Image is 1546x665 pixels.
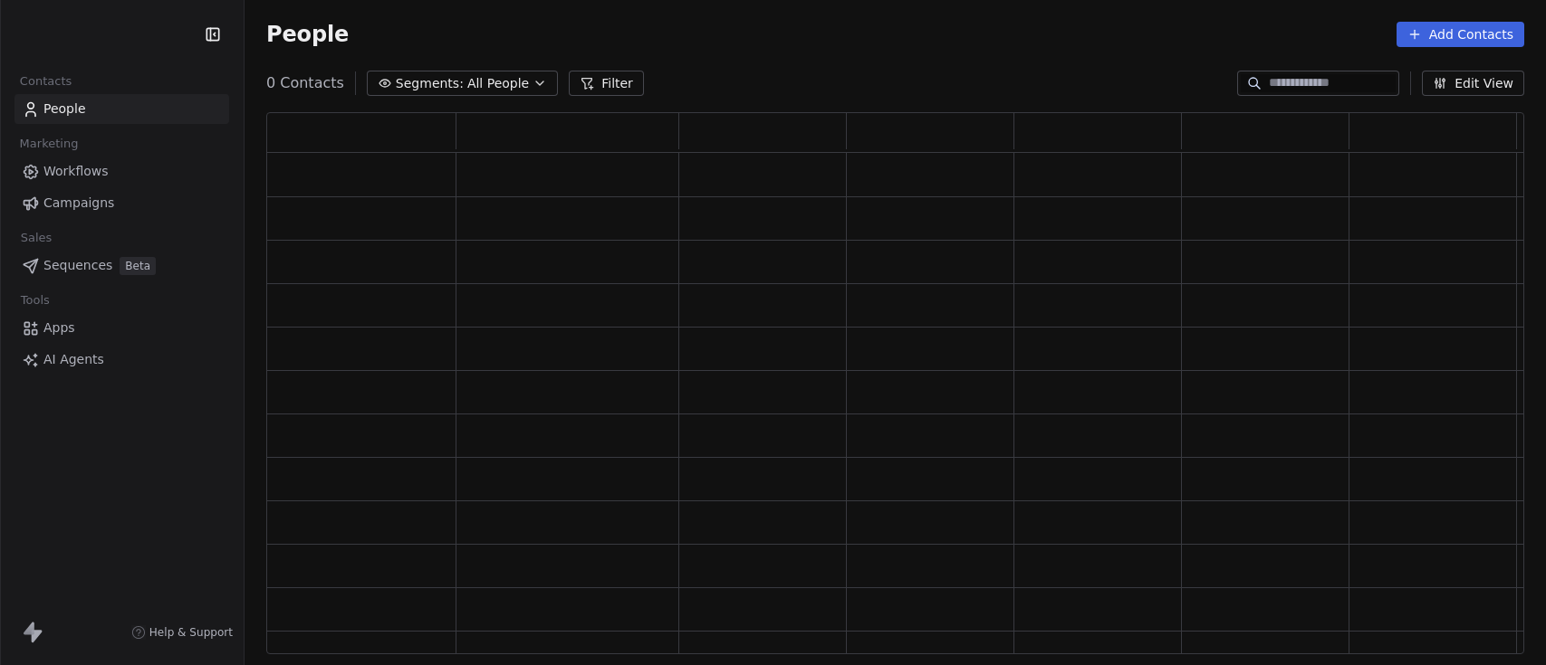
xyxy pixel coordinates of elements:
[43,318,75,337] span: Apps
[120,257,156,275] span: Beta
[13,287,57,314] span: Tools
[43,100,86,119] span: People
[149,625,233,640] span: Help & Support
[1422,71,1524,96] button: Edit View
[14,345,229,375] a: AI Agents
[43,256,112,275] span: Sequences
[569,71,644,96] button: Filter
[266,72,344,94] span: 0 Contacts
[43,194,114,213] span: Campaigns
[396,74,464,93] span: Segments:
[43,350,104,369] span: AI Agents
[14,188,229,218] a: Campaigns
[43,162,109,181] span: Workflows
[14,251,229,280] a: SequencesBeta
[467,74,529,93] span: All People
[12,68,80,95] span: Contacts
[131,625,233,640] a: Help & Support
[1397,22,1524,47] button: Add Contacts
[13,224,60,252] span: Sales
[14,157,229,186] a: Workflows
[14,313,229,343] a: Apps
[14,94,229,124] a: People
[266,21,349,48] span: People
[12,130,86,157] span: Marketing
